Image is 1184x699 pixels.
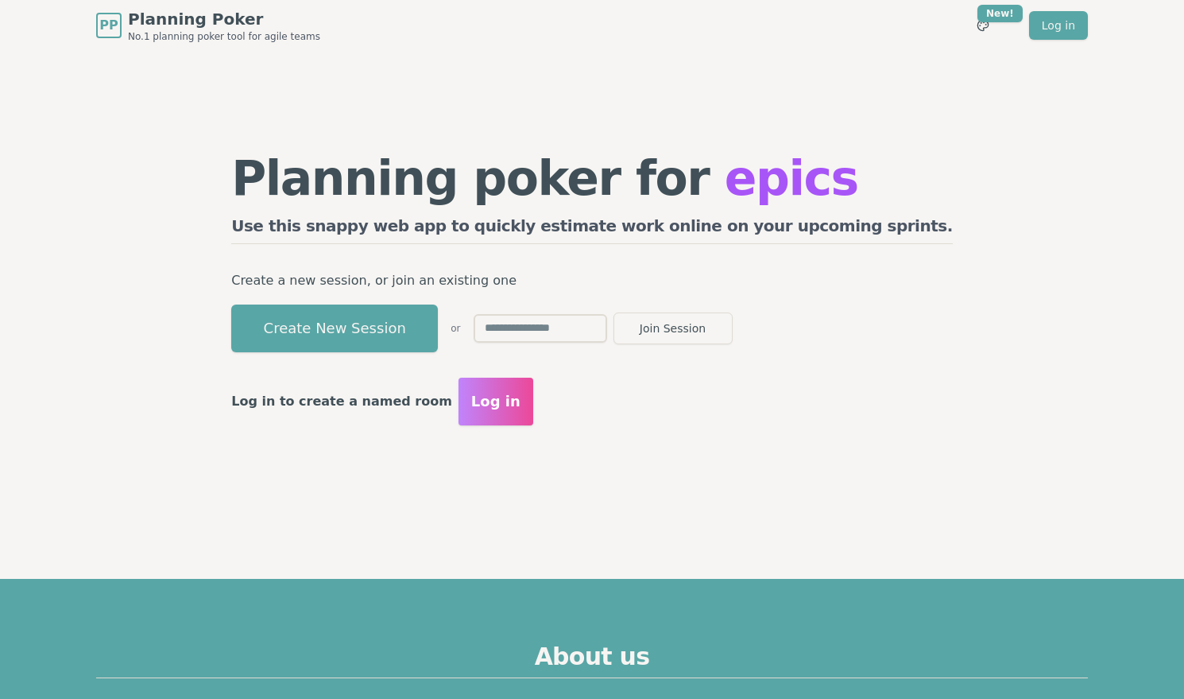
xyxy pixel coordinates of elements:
[459,378,533,425] button: Log in
[1029,11,1088,40] a: Log in
[231,154,953,202] h1: Planning poker for
[231,215,953,244] h2: Use this snappy web app to quickly estimate work online on your upcoming sprints.
[613,313,733,344] button: Join Session
[128,8,320,30] span: Planning Poker
[969,11,997,40] button: New!
[977,5,1023,22] div: New!
[231,270,953,292] p: Create a new session, or join an existing one
[231,305,438,352] button: Create New Session
[99,16,118,35] span: PP
[725,150,858,206] span: epics
[128,30,320,43] span: No.1 planning poker tool for agile teams
[231,390,452,413] p: Log in to create a named room
[471,390,520,413] span: Log in
[451,322,460,335] span: or
[96,643,1088,678] h2: About us
[96,8,320,43] a: PPPlanning PokerNo.1 planning poker tool for agile teams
